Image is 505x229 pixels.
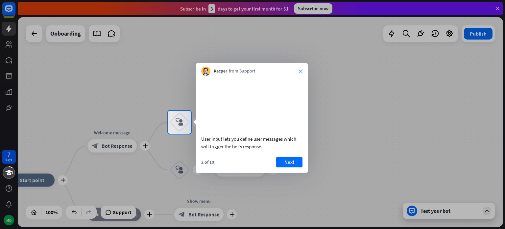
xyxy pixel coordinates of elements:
span: Kacper [214,68,227,74]
div: 2 of 10 [201,159,214,165]
i: block_user_input [176,118,183,126]
span: from Support [229,68,255,74]
button: Open LiveChat chat widget [5,3,25,22]
i: close [299,69,302,73]
div: User Input lets you define user messages which will trigger the bot’s response. [201,135,302,150]
button: Next [276,157,302,167]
